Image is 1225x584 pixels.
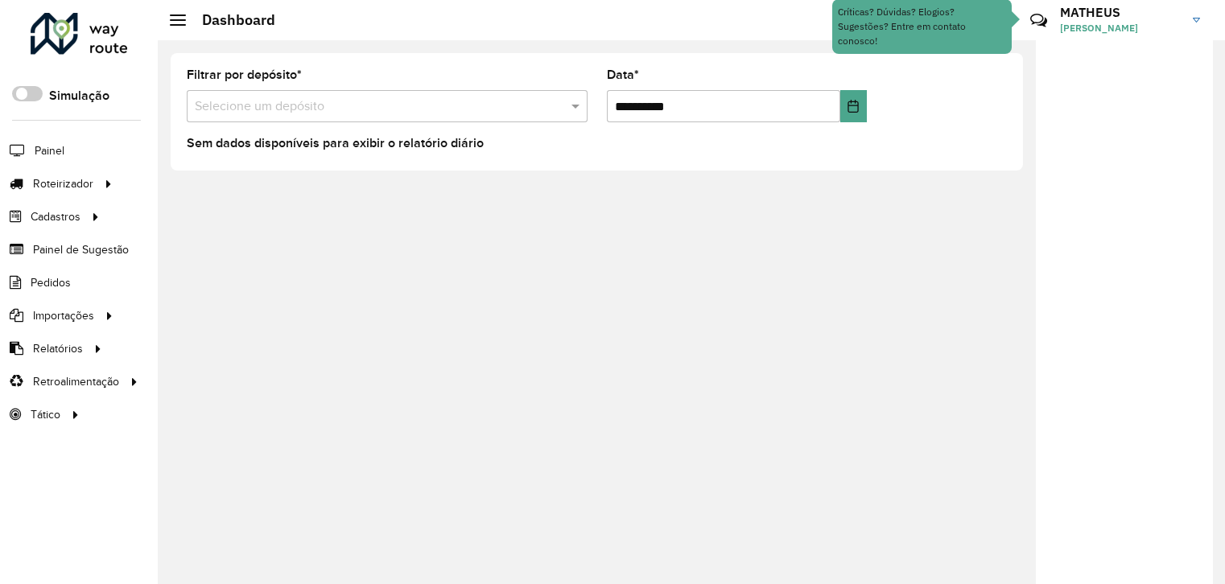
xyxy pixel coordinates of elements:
[31,406,60,423] span: Tático
[186,11,275,29] h2: Dashboard
[49,86,109,105] label: Simulação
[1060,5,1181,20] h3: MATHEUS
[607,65,639,84] label: Data
[31,274,71,291] span: Pedidos
[1021,3,1056,38] a: Contato Rápido
[1060,21,1181,35] span: [PERSON_NAME]
[187,65,302,84] label: Filtrar por depósito
[33,175,93,192] span: Roteirizador
[187,134,484,153] label: Sem dados disponíveis para exibir o relatório diário
[33,241,129,258] span: Painel de Sugestão
[33,307,94,324] span: Importações
[31,208,80,225] span: Cadastros
[33,340,83,357] span: Relatórios
[840,90,868,122] button: Choose Date
[33,373,119,390] span: Retroalimentação
[35,142,64,159] span: Painel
